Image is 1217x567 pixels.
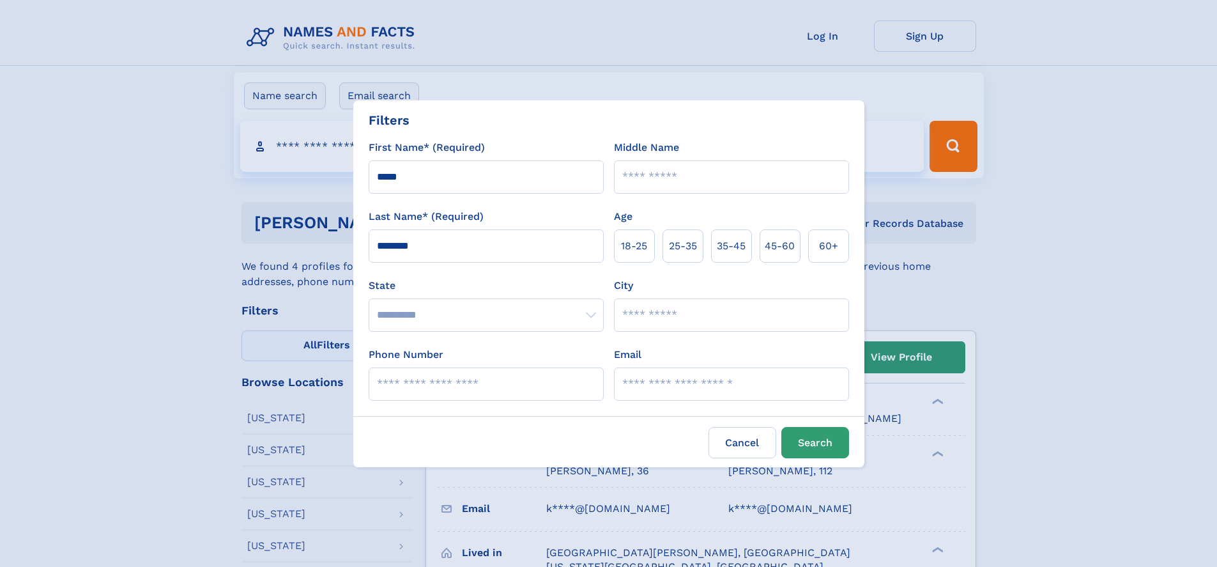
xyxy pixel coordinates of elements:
[369,140,485,155] label: First Name* (Required)
[819,238,838,254] span: 60+
[765,238,795,254] span: 45‑60
[717,238,746,254] span: 35‑45
[369,278,604,293] label: State
[669,238,697,254] span: 25‑35
[369,209,484,224] label: Last Name* (Required)
[621,238,647,254] span: 18‑25
[614,209,632,224] label: Age
[369,347,443,362] label: Phone Number
[781,427,849,458] button: Search
[614,140,679,155] label: Middle Name
[614,278,633,293] label: City
[369,111,409,130] div: Filters
[708,427,776,458] label: Cancel
[614,347,641,362] label: Email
